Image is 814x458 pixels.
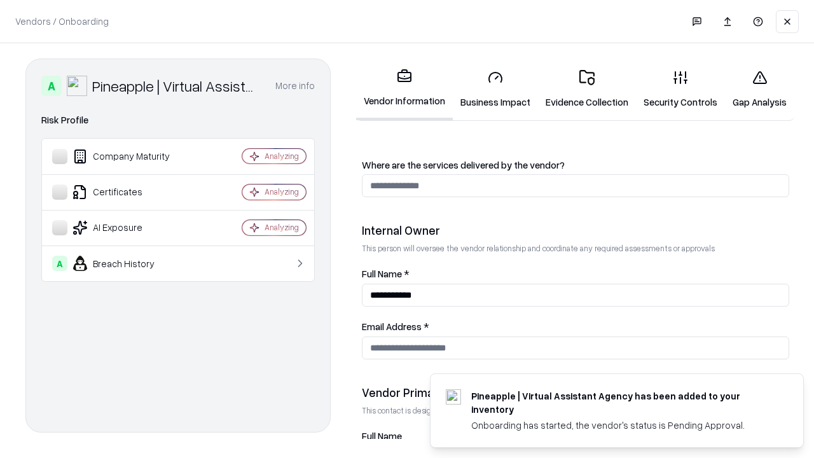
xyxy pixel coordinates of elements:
div: Breach History [52,256,204,271]
p: This contact is designated to receive the assessment request from Shift [362,405,789,416]
img: trypineapple.com [446,389,461,405]
div: AI Exposure [52,220,204,235]
button: More info [275,74,315,97]
div: Risk Profile [41,113,315,128]
div: Internal Owner [362,223,789,238]
div: Analyzing [265,186,299,197]
label: Full Name * [362,269,789,279]
a: Gap Analysis [725,60,794,119]
div: Pineapple | Virtual Assistant Agency has been added to your inventory [471,389,773,416]
div: Pineapple | Virtual Assistant Agency [92,76,260,96]
a: Evidence Collection [538,60,636,119]
div: Company Maturity [52,149,204,164]
p: This person will oversee the vendor relationship and coordinate any required assessments or appro... [362,243,789,254]
div: Certificates [52,184,204,200]
label: Email Address * [362,322,789,331]
div: Analyzing [265,151,299,162]
div: Analyzing [265,222,299,233]
img: Pineapple | Virtual Assistant Agency [67,76,87,96]
a: Business Impact [453,60,538,119]
label: Where are the services delivered by the vendor? [362,160,789,170]
a: Vendor Information [356,59,453,120]
div: Vendor Primary Contact [362,385,789,400]
p: Vendors / Onboarding [15,15,109,28]
div: A [52,256,67,271]
a: Security Controls [636,60,725,119]
label: Full Name [362,431,789,441]
div: A [41,76,62,96]
div: Onboarding has started, the vendor's status is Pending Approval. [471,419,773,432]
